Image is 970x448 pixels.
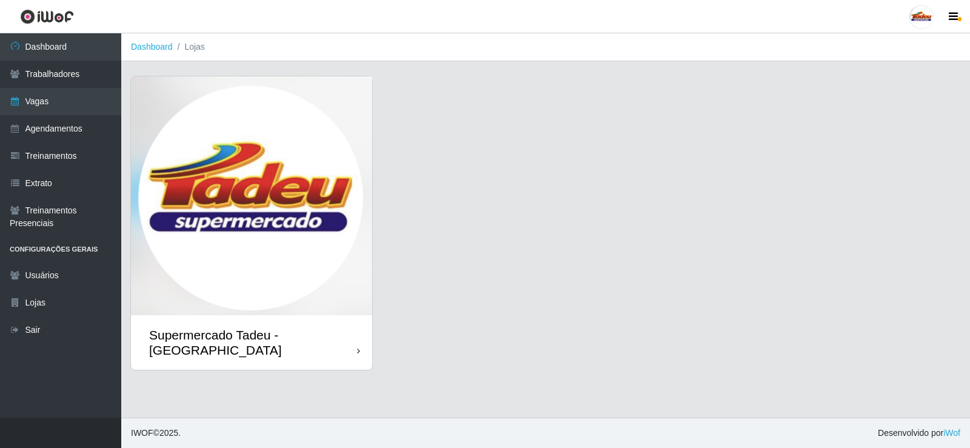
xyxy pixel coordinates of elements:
[878,427,960,440] span: Desenvolvido por
[173,41,205,53] li: Lojas
[131,76,372,370] a: Supermercado Tadeu - [GEOGRAPHIC_DATA]
[131,428,153,438] span: IWOF
[20,9,74,24] img: CoreUI Logo
[943,428,960,438] a: iWof
[131,427,181,440] span: © 2025 .
[131,42,173,52] a: Dashboard
[131,76,372,315] img: cardImg
[121,33,970,61] nav: breadcrumb
[149,327,357,358] div: Supermercado Tadeu - [GEOGRAPHIC_DATA]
